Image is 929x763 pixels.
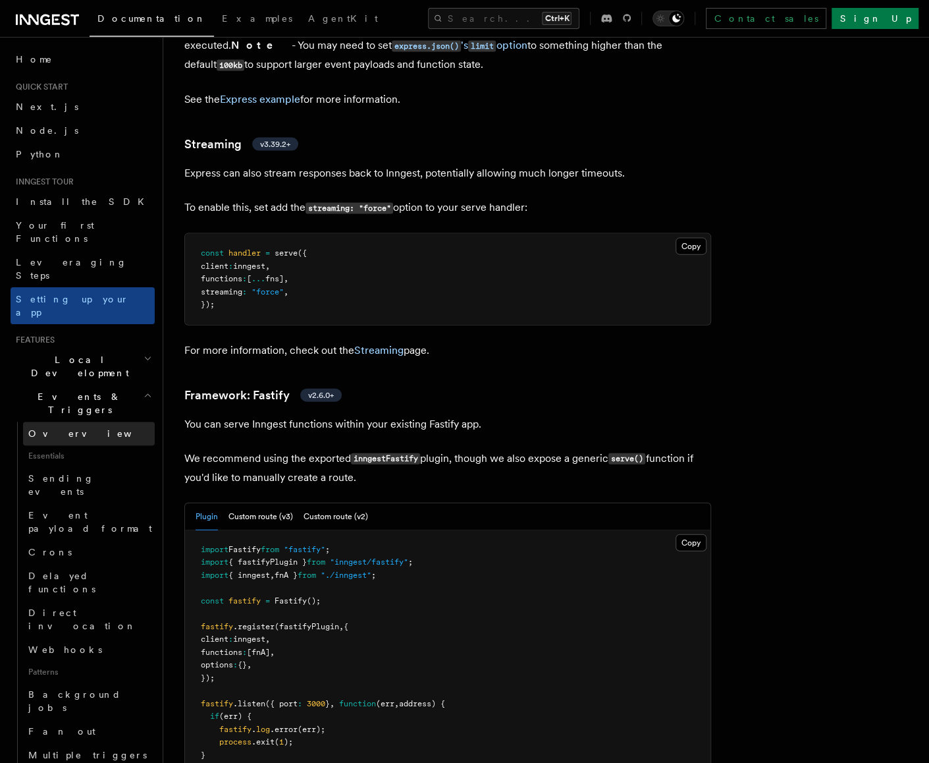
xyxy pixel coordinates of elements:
[265,262,270,271] span: ,
[392,39,527,51] a: express.json()'slimitoption
[394,699,399,708] span: ,
[23,683,155,720] a: Background jobs
[330,699,334,708] span: ,
[228,248,261,258] span: handler
[16,196,152,207] span: Install the SDK
[325,699,330,708] span: }
[307,557,325,567] span: from
[201,750,205,760] span: }
[270,571,275,580] span: ,
[706,8,826,29] a: Contact sales
[11,119,155,142] a: Node.js
[265,635,270,644] span: ,
[201,287,242,297] span: streaming
[275,737,279,747] span: (
[201,635,228,644] span: client
[284,737,293,747] span: );
[219,737,252,747] span: process
[184,17,711,74] p: You must ensure you're using the middleware otherwise your functions won't be executed. - You may...
[184,90,711,109] p: See the for more information.
[542,12,571,25] kbd: Ctrl+K
[28,689,121,713] span: Background jobs
[228,545,261,554] span: Fastify
[247,648,270,657] span: [fnA]
[11,82,68,92] span: Quick start
[832,8,918,29] a: Sign Up
[11,335,55,345] span: Features
[23,564,155,601] a: Delayed functions
[11,250,155,287] a: Leveraging Steps
[23,638,155,662] a: Webhooks
[308,13,378,24] span: AgentKit
[242,274,247,283] span: :
[242,648,247,657] span: :
[217,60,244,71] code: 100kb
[298,571,316,580] span: from
[201,660,233,669] span: options
[275,596,307,606] span: Fastify
[201,673,215,683] span: });
[184,415,711,434] p: You can serve Inngest functions within your existing Fastify app.
[354,344,404,356] a: Streaming
[233,635,265,644] span: inngest
[201,300,215,309] span: });
[252,725,256,734] span: .
[201,571,228,580] span: import
[351,453,420,465] code: inngestFastify
[252,274,265,283] span: ...
[16,53,53,66] span: Home
[201,557,228,567] span: import
[201,545,228,554] span: import
[201,648,242,657] span: functions
[201,274,242,283] span: functions
[228,635,233,644] span: :
[11,287,155,324] a: Setting up your app
[28,644,102,655] span: Webhooks
[28,726,95,737] span: Fan out
[23,601,155,638] a: Direct invocation
[23,422,155,445] a: Overview
[307,596,321,606] span: ();
[16,125,78,136] span: Node.js
[11,385,155,422] button: Events & Triggers
[676,534,706,551] button: Copy
[284,545,325,554] span: "fastify"
[252,737,275,747] span: .exit
[325,545,330,554] span: ;
[28,473,94,497] span: Sending events
[408,557,413,567] span: ;
[270,725,298,734] span: .error
[184,198,711,217] p: To enable this, set add the option to your serve handler:
[308,390,334,401] span: v2.6.0+
[233,660,238,669] span: :
[247,660,252,669] span: ,
[265,596,270,606] span: =
[242,287,247,297] span: :
[371,571,376,580] span: ;
[376,699,394,708] span: (err
[11,353,144,380] span: Local Development
[219,712,252,721] span: (err) {
[222,13,292,24] span: Examples
[219,725,252,734] span: fastify
[247,274,252,283] span: [
[233,699,265,708] span: .listen
[11,142,155,166] a: Python
[16,220,94,244] span: Your first Functions
[233,262,265,271] span: inngest
[284,274,288,283] span: ,
[428,8,579,29] button: Search...Ctrl+K
[23,662,155,683] span: Patterns
[201,596,224,606] span: const
[11,213,155,250] a: Your first Functions
[210,712,219,721] span: if
[28,510,152,534] span: Event payload format
[275,248,298,258] span: serve
[392,41,461,52] code: express.json()
[196,503,218,530] button: Plugin
[252,287,284,297] span: "force"
[304,503,368,530] button: Custom route (v2)
[339,622,344,631] span: ,
[256,725,270,734] span: log
[275,571,298,580] span: fnA }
